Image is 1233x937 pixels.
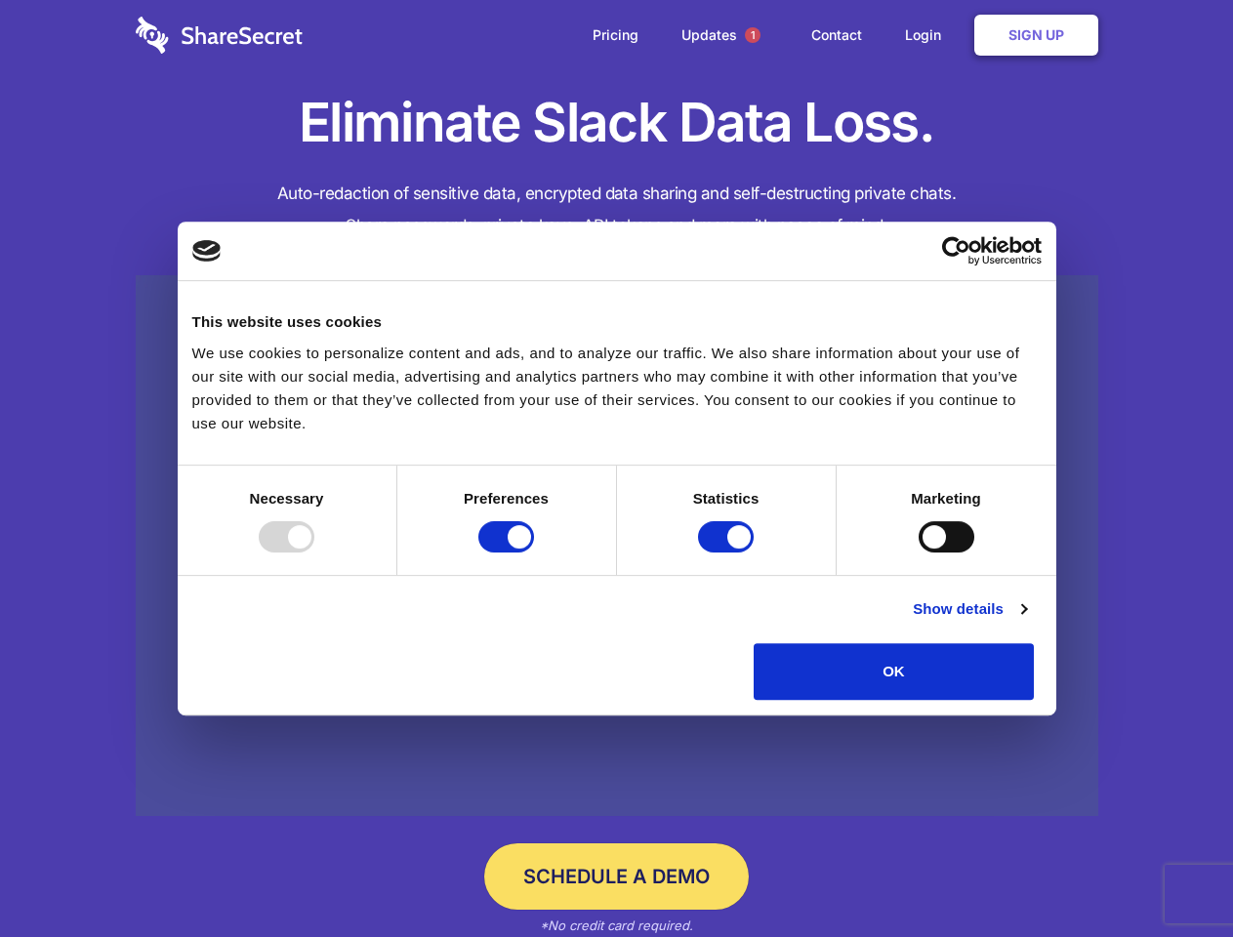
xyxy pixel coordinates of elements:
a: Schedule a Demo [484,843,749,910]
em: *No credit card required. [540,917,693,933]
img: logo [192,240,222,262]
a: Show details [913,597,1026,621]
strong: Marketing [911,490,981,507]
button: OK [754,643,1034,700]
div: We use cookies to personalize content and ads, and to analyze our traffic. We also share informat... [192,342,1042,435]
h1: Eliminate Slack Data Loss. [136,88,1098,158]
div: This website uses cookies [192,310,1042,334]
img: logo-wordmark-white-trans-d4663122ce5f474addd5e946df7df03e33cb6a1c49d2221995e7729f52c070b2.svg [136,17,303,54]
strong: Statistics [693,490,760,507]
a: Contact [792,5,882,65]
strong: Necessary [250,490,324,507]
h4: Auto-redaction of sensitive data, encrypted data sharing and self-destructing private chats. Shar... [136,178,1098,242]
a: Sign Up [974,15,1098,56]
a: Login [885,5,970,65]
a: Pricing [573,5,658,65]
a: Usercentrics Cookiebot - opens in a new window [871,236,1042,265]
a: Wistia video thumbnail [136,275,1098,817]
span: 1 [745,27,760,43]
strong: Preferences [464,490,549,507]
